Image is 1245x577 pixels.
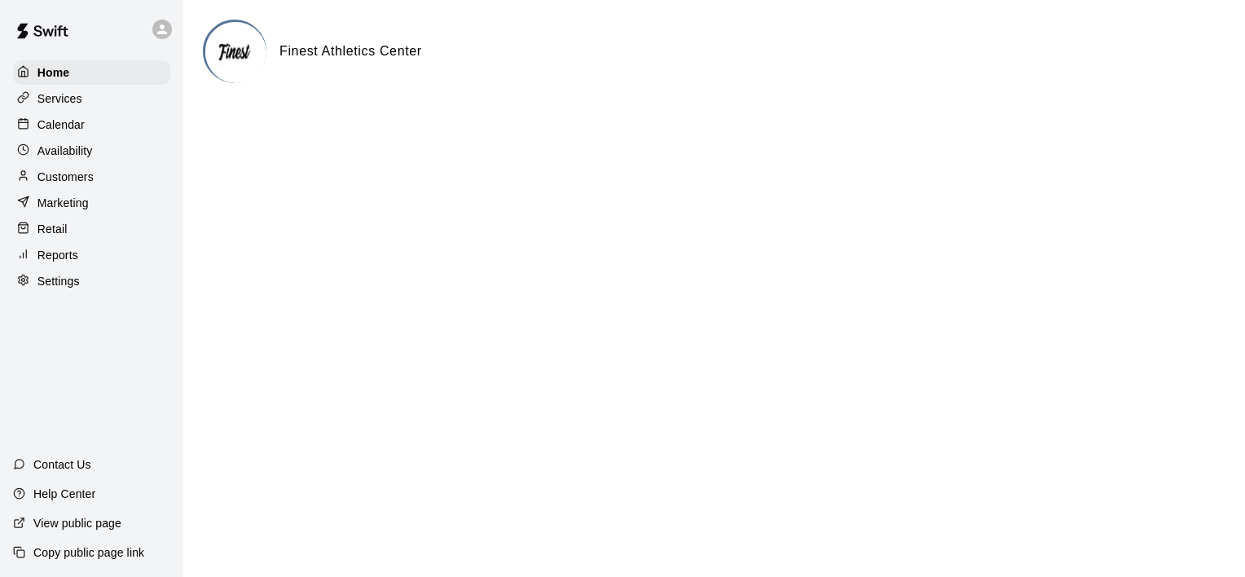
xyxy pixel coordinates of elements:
[37,143,93,159] p: Availability
[37,195,89,211] p: Marketing
[13,269,170,293] a: Settings
[279,41,422,62] h6: Finest Athletics Center
[33,456,91,473] p: Contact Us
[33,544,144,561] p: Copy public page link
[13,139,170,163] a: Availability
[13,217,170,241] a: Retail
[37,64,70,81] p: Home
[13,191,170,215] a: Marketing
[13,60,170,85] a: Home
[37,169,94,185] p: Customers
[37,221,68,237] p: Retail
[205,22,266,83] img: Finest Athletics Center logo
[13,112,170,137] a: Calendar
[13,165,170,189] a: Customers
[37,247,78,263] p: Reports
[33,515,121,531] p: View public page
[37,117,85,133] p: Calendar
[37,273,80,289] p: Settings
[37,90,82,107] p: Services
[13,243,170,267] a: Reports
[33,486,95,502] p: Help Center
[13,86,170,111] a: Services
